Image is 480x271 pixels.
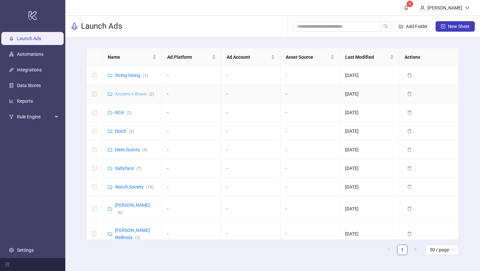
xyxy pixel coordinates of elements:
[162,48,221,66] th: Ad Platform
[127,111,132,115] span: ( 2 )
[383,24,388,29] span: search
[280,159,340,178] td: -
[162,141,221,159] td: -
[108,232,112,236] span: folder
[81,21,122,32] h3: Launch Ads
[280,196,340,221] td: -
[407,232,412,236] span: delete
[136,166,141,171] span: ( 7 )
[340,66,399,85] td: [DATE]
[399,24,403,29] span: folder-add
[340,48,399,66] th: Last Modified
[149,92,154,97] span: ( 2 )
[162,178,221,196] td: -
[108,53,151,61] span: Name
[397,245,408,255] li: 1
[118,210,122,215] span: ( 6 )
[108,147,112,152] span: folder
[17,52,43,57] a: Automations
[280,103,340,122] td: -
[162,159,221,178] td: -
[17,36,41,41] a: Launch Ads
[162,122,221,141] td: -
[108,166,112,171] span: folder
[387,248,391,251] span: left
[108,110,112,115] span: folder
[221,159,281,178] td: -
[426,245,459,255] div: Page Size
[384,245,394,255] button: left
[162,103,221,122] td: -
[221,66,281,85] td: -
[143,73,148,78] span: ( 1 )
[167,53,211,61] span: Ad Platform
[108,73,112,78] span: folder
[407,92,412,96] span: delete
[399,48,459,66] th: Actions
[413,248,417,251] span: right
[407,73,412,78] span: delete
[17,248,34,253] a: Settings
[409,2,411,6] span: 6
[115,228,150,240] a: [PERSON_NAME] Wellness(3)
[407,110,412,115] span: delete
[108,206,112,211] span: folder
[162,85,221,103] td: -
[407,129,412,133] span: delete
[162,221,221,247] td: -
[410,245,421,255] button: right
[108,185,112,189] span: folder
[115,166,141,171] a: Saltyface(7)
[340,221,399,247] td: [DATE]
[115,184,153,189] a: Watch Society(18)
[436,21,475,32] button: New Sheet
[17,83,41,88] a: Data Stores
[115,128,134,134] a: Doich(2)
[115,203,150,215] a: [PERSON_NAME](6)
[108,92,112,96] span: folder
[407,206,412,211] span: delete
[280,221,340,247] td: -
[407,166,412,171] span: delete
[280,85,340,103] td: -
[135,235,140,240] span: ( 3 )
[227,53,270,61] span: Ad Account
[142,148,147,152] span: ( 5 )
[108,129,112,133] span: folder
[115,91,154,97] a: Ancient + Brave(2)
[340,159,399,178] td: [DATE]
[221,178,281,196] td: -
[425,4,465,11] div: [PERSON_NAME]
[340,178,399,196] td: [DATE]
[345,53,389,61] span: Last Modified
[397,245,407,255] a: 1
[221,196,281,221] td: -
[340,141,399,159] td: [DATE]
[410,245,421,255] li: Next Page
[103,48,162,66] th: Name
[407,1,413,7] sup: 6
[393,21,433,32] button: Add Folder
[5,262,10,267] span: menu-fold
[340,196,399,221] td: [DATE]
[441,24,445,29] span: plus-square
[280,122,340,141] td: -
[9,114,14,119] span: fork
[221,103,281,122] td: -
[465,6,470,10] span: down
[146,185,153,189] span: ( 18 )
[280,141,340,159] td: -
[407,185,412,189] span: delete
[430,245,455,255] span: 50 / page
[221,221,281,247] td: -
[280,48,340,66] th: Asset Source
[286,53,329,61] span: Asset Source
[17,110,53,123] span: Rule Engine
[115,110,132,115] a: BGV(2)
[115,73,148,78] a: String Swing(1)
[162,196,221,221] td: -
[280,178,340,196] td: -
[448,24,470,29] span: New Sheet
[221,85,281,103] td: -
[384,245,394,255] li: Previous Page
